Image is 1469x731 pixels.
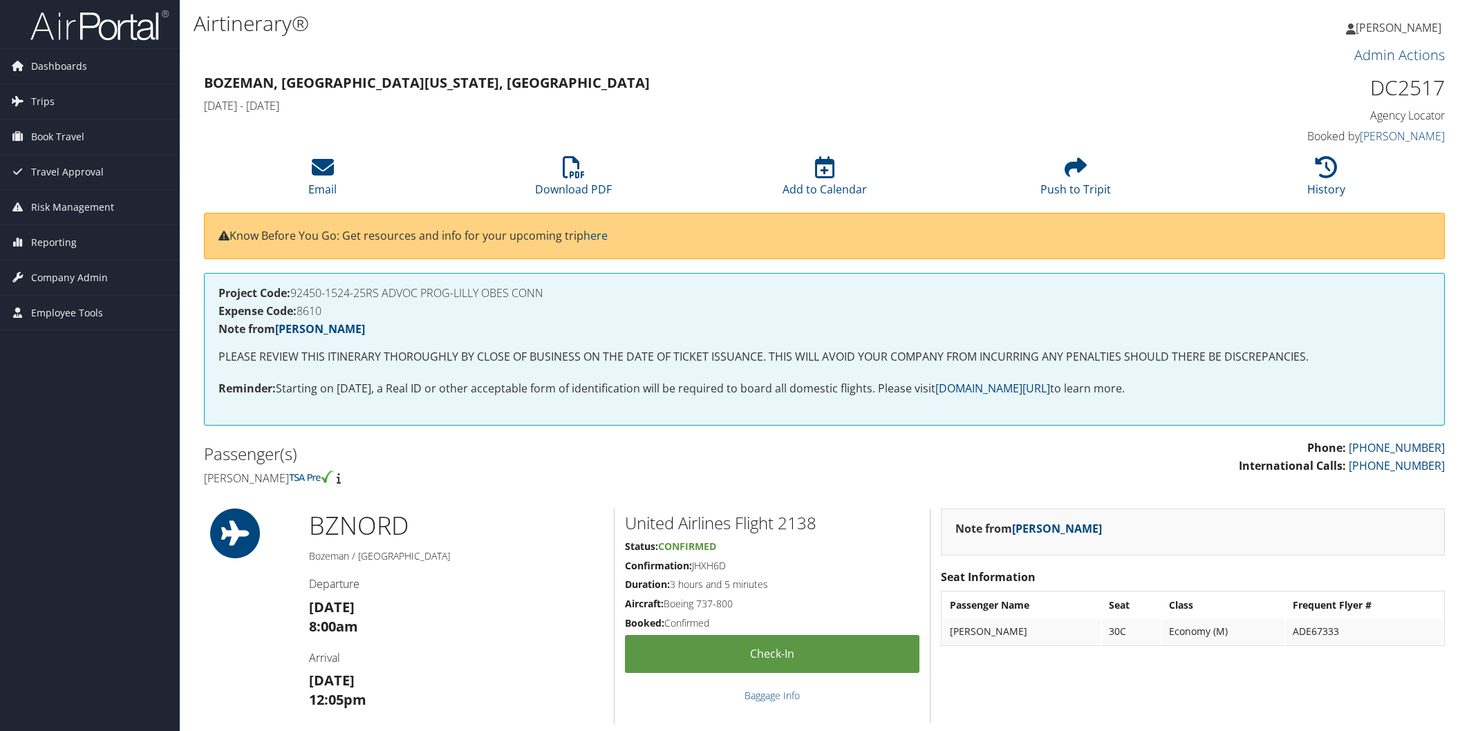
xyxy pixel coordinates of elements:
[658,540,716,553] span: Confirmed
[625,597,664,610] strong: Aircraft:
[625,540,658,553] strong: Status:
[309,671,355,690] strong: [DATE]
[1012,521,1102,536] a: [PERSON_NAME]
[935,381,1050,396] a: [DOMAIN_NAME][URL]
[625,511,919,535] h2: United Airlines Flight 2138
[1239,458,1346,473] strong: International Calls:
[583,228,608,243] a: here
[31,225,77,260] span: Reporting
[1162,619,1285,644] td: Economy (M)
[1162,593,1285,618] th: Class
[275,321,365,336] a: [PERSON_NAME]
[204,73,650,92] strong: Bozeman, [GEOGRAPHIC_DATA] [US_STATE], [GEOGRAPHIC_DATA]
[941,569,1036,585] strong: Seat Information
[218,348,1430,366] p: PLEASE REVIEW THIS ITINERARY THOROUGHLY BY CLOSE OF BUSINESS ON THE DATE OF TICKET ISSUANCE. THIS...
[31,190,114,225] span: Risk Management
[31,260,108,295] span: Company Admin
[204,98,1130,113] h4: [DATE] - [DATE]
[535,164,612,197] a: Download PDF
[625,635,919,673] a: Check-in
[625,578,919,591] h5: 3 hours and 5 minutes
[1349,458,1445,473] a: [PHONE_NUMBER]
[309,617,358,636] strong: 8:00am
[31,155,104,189] span: Travel Approval
[1286,593,1443,618] th: Frequent Flyer #
[31,120,84,154] span: Book Travel
[30,9,169,41] img: airportal-logo.png
[309,690,366,709] strong: 12:05pm
[783,164,867,197] a: Add to Calendar
[218,285,290,301] strong: Project Code:
[31,296,103,330] span: Employee Tools
[1040,164,1111,197] a: Push to Tripit
[1307,164,1345,197] a: History
[309,549,603,563] h5: Bozeman / [GEOGRAPHIC_DATA]
[1360,129,1445,144] a: [PERSON_NAME]
[1150,129,1445,144] h4: Booked by
[218,321,365,336] strong: Note from
[289,471,334,483] img: tsa-precheck.png
[194,9,1035,38] h1: Airtinerary®
[308,164,337,197] a: Email
[218,381,276,396] strong: Reminder:
[309,509,603,543] h1: BZN ORD
[625,616,919,630] h5: Confirmed
[1356,20,1441,35] span: [PERSON_NAME]
[309,650,603,665] h4: Arrival
[943,593,1101,618] th: Passenger Name
[1102,619,1161,644] td: 30C
[218,287,1430,298] h4: 92450-1524-25RS ADVOC PROG-LILLY OBES CONN
[943,619,1101,644] td: [PERSON_NAME]
[1286,619,1443,644] td: ADE67333
[218,227,1430,245] p: Know Before You Go: Get resources and info for your upcoming trip
[625,559,919,573] h5: JHXH6D
[218,305,1430,316] h4: 8610
[625,559,692,572] strong: Confirmation:
[31,49,87,84] span: Dashboards
[625,616,664,629] strong: Booked:
[1150,73,1445,102] h1: DC2517
[204,442,814,466] h2: Passenger(s)
[1150,108,1445,123] h4: Agency Locator
[955,521,1102,536] strong: Note from
[309,598,355,616] strong: [DATE]
[1354,46,1445,64] a: Admin Actions
[625,578,670,591] strong: Duration:
[31,84,55,119] span: Trips
[218,380,1430,398] p: Starting on [DATE], a Real ID or other acceptable form of identification will be required to boar...
[1349,440,1445,455] a: [PHONE_NUMBER]
[1307,440,1346,455] strong: Phone:
[1102,593,1161,618] th: Seat
[309,576,603,591] h4: Departure
[625,597,919,611] h5: Boeing 737-800
[218,303,297,319] strong: Expense Code:
[1346,7,1455,48] a: [PERSON_NAME]
[745,689,800,702] a: Baggage Info
[204,471,814,486] h4: [PERSON_NAME]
